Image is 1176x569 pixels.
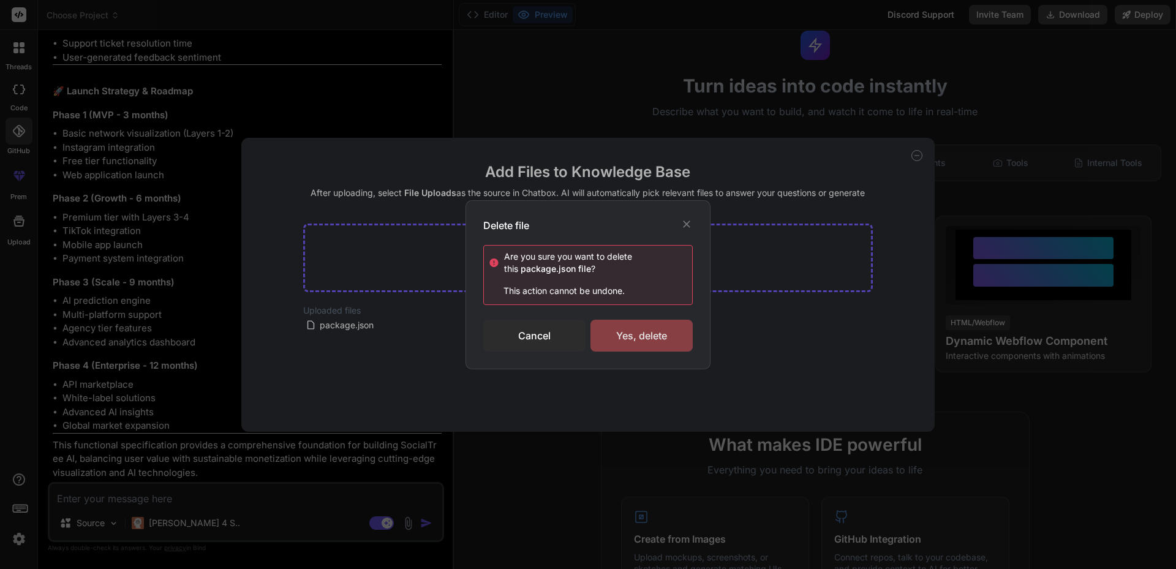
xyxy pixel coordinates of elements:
[489,285,692,297] p: This action cannot be undone.
[504,251,692,275] div: Are you sure you want to delete this ?
[483,320,586,352] div: Cancel
[590,320,693,352] div: Yes, delete
[483,218,529,233] h3: Delete file
[518,263,591,274] span: package.json file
